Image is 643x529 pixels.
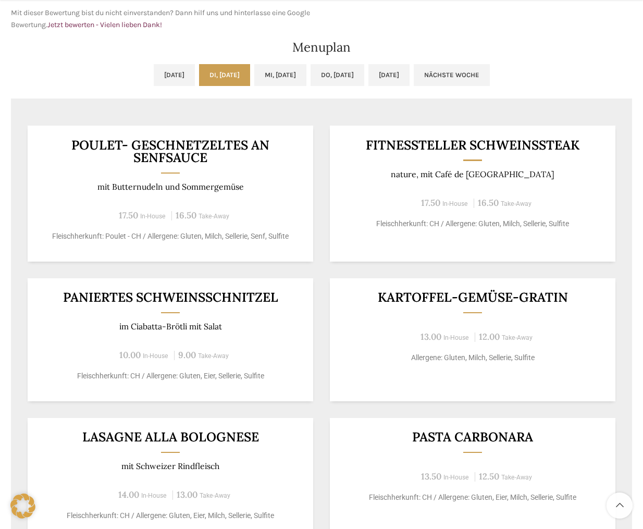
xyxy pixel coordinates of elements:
h3: Kartoffel-Gemüse-Gratin [343,291,603,304]
span: 9.00 [178,349,196,361]
a: Nächste Woche [414,64,490,86]
span: In-House [143,352,168,360]
span: Take-Away [502,334,533,341]
a: [DATE] [154,64,195,86]
span: In-House [443,474,469,481]
span: 12.50 [479,471,499,482]
span: 16.50 [478,197,499,208]
span: Take-Away [501,474,532,481]
span: 13.50 [421,471,441,482]
h3: Lasagne alla Bolognese [41,430,301,444]
h2: Menuplan [11,41,632,54]
a: Jetzt bewerten - Vielen lieben Dank! [47,20,162,29]
span: 12.00 [479,331,500,342]
span: Take-Away [200,492,230,499]
p: Fleischherkunft: CH / Allergene: Gluten, Eier, Sellerie, Sulfite [41,371,301,382]
p: nature, mit Café de [GEOGRAPHIC_DATA] [343,169,603,179]
p: Mit dieser Bewertung bist du nicht einverstanden? Dann hilf uns und hinterlasse eine Google Bewer... [11,7,316,31]
span: 16.50 [176,210,196,221]
a: Do, [DATE] [311,64,364,86]
span: In-House [442,200,468,207]
h3: Poulet- Geschnetzeltes an Senfsauce [41,139,301,164]
p: im Ciabatta-Brötli mit Salat [41,322,301,331]
span: In-House [140,213,166,220]
span: Take-Away [501,200,531,207]
a: Di, [DATE] [199,64,250,86]
p: mit Schweizer Rindfleisch [41,461,301,471]
span: Take-Away [199,213,229,220]
span: Take-Away [198,352,229,360]
span: 13.00 [421,331,441,342]
h3: Paniertes Schweinsschnitzel [41,291,301,304]
span: 10.00 [119,349,141,361]
p: Fleischherkunft: CH / Allergene: Gluten, Eier, Milch, Sellerie, Sulfite [41,510,301,521]
a: Scroll to top button [607,493,633,519]
p: Fleischherkunft: Poulet - CH / Allergene: Gluten, Milch, Sellerie, Senf, Sulfite [41,231,301,242]
h3: Pasta Carbonara [343,430,603,444]
span: 17.50 [119,210,138,221]
span: In-House [443,334,469,341]
p: mit Butternudeln und Sommergemüse [41,182,301,192]
p: Allergene: Gluten, Milch, Sellerie, Sulfite [343,352,603,363]
a: Mi, [DATE] [254,64,306,86]
span: 17.50 [421,197,440,208]
p: Fleischherkunft: CH / Allergene: Gluten, Eier, Milch, Sellerie, Sulfite [343,492,603,503]
span: In-House [141,492,167,499]
h3: Fitnessteller Schweinssteak [343,139,603,152]
span: 14.00 [118,489,139,500]
a: [DATE] [368,64,410,86]
span: 13.00 [177,489,197,500]
p: Fleischherkunft: CH / Allergene: Gluten, Milch, Sellerie, Sulfite [343,218,603,229]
